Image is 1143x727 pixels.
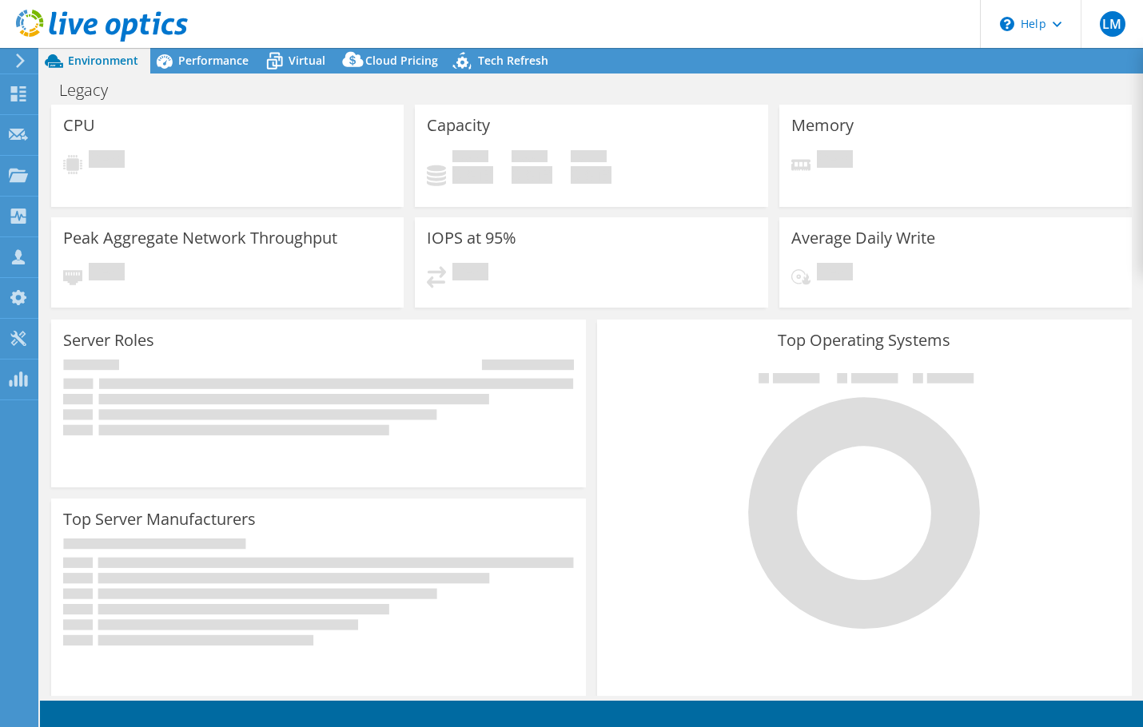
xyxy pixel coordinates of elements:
[791,229,935,247] h3: Average Daily Write
[1000,17,1014,31] svg: \n
[512,166,552,184] h4: 0 GiB
[365,53,438,68] span: Cloud Pricing
[817,263,853,284] span: Pending
[427,117,490,134] h3: Capacity
[427,229,516,247] h3: IOPS at 95%
[609,332,1120,349] h3: Top Operating Systems
[52,81,133,99] h1: Legacy
[68,53,138,68] span: Environment
[452,150,488,166] span: Used
[571,166,611,184] h4: 0 GiB
[63,510,256,528] h3: Top Server Manufacturers
[452,263,488,284] span: Pending
[791,117,854,134] h3: Memory
[63,332,154,349] h3: Server Roles
[571,150,607,166] span: Total
[89,150,125,172] span: Pending
[512,150,548,166] span: Free
[452,166,493,184] h4: 0 GiB
[1100,11,1125,37] span: LM
[63,229,337,247] h3: Peak Aggregate Network Throughput
[89,263,125,284] span: Pending
[817,150,853,172] span: Pending
[478,53,548,68] span: Tech Refresh
[63,117,95,134] h3: CPU
[289,53,325,68] span: Virtual
[178,53,249,68] span: Performance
